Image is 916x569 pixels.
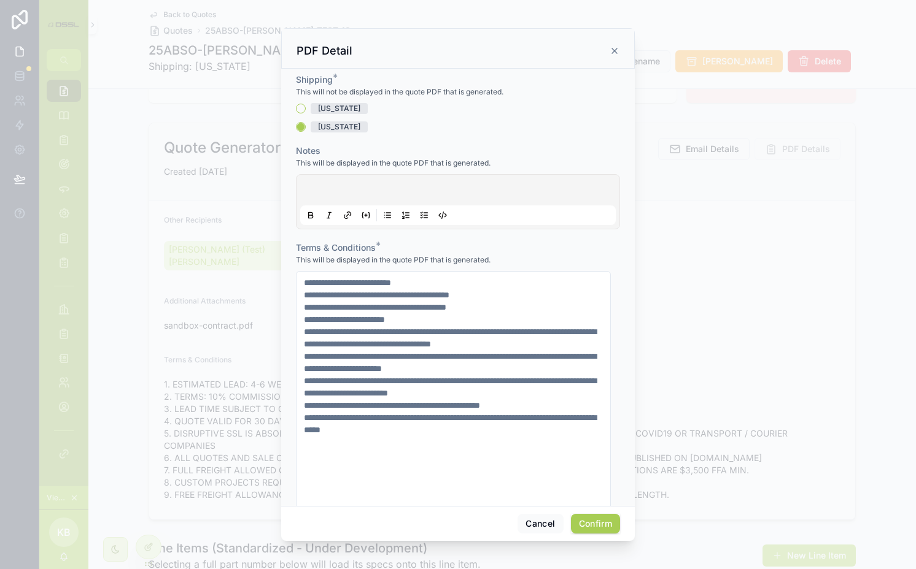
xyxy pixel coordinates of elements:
div: [US_STATE] [318,103,360,114]
span: Notes [296,145,320,156]
span: This will not be displayed in the quote PDF that is generated. [296,87,503,97]
span: Shipping [296,74,333,85]
span: This will be displayed in the quote PDF that is generated. [296,255,491,265]
h3: PDF Detail [297,44,352,58]
span: This will be displayed in the quote PDF that is generated. [296,158,491,168]
div: [US_STATE] [318,121,360,132]
button: Cancel [518,514,563,533]
span: Terms & Conditions [296,242,376,253]
button: Confirm [571,514,620,533]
